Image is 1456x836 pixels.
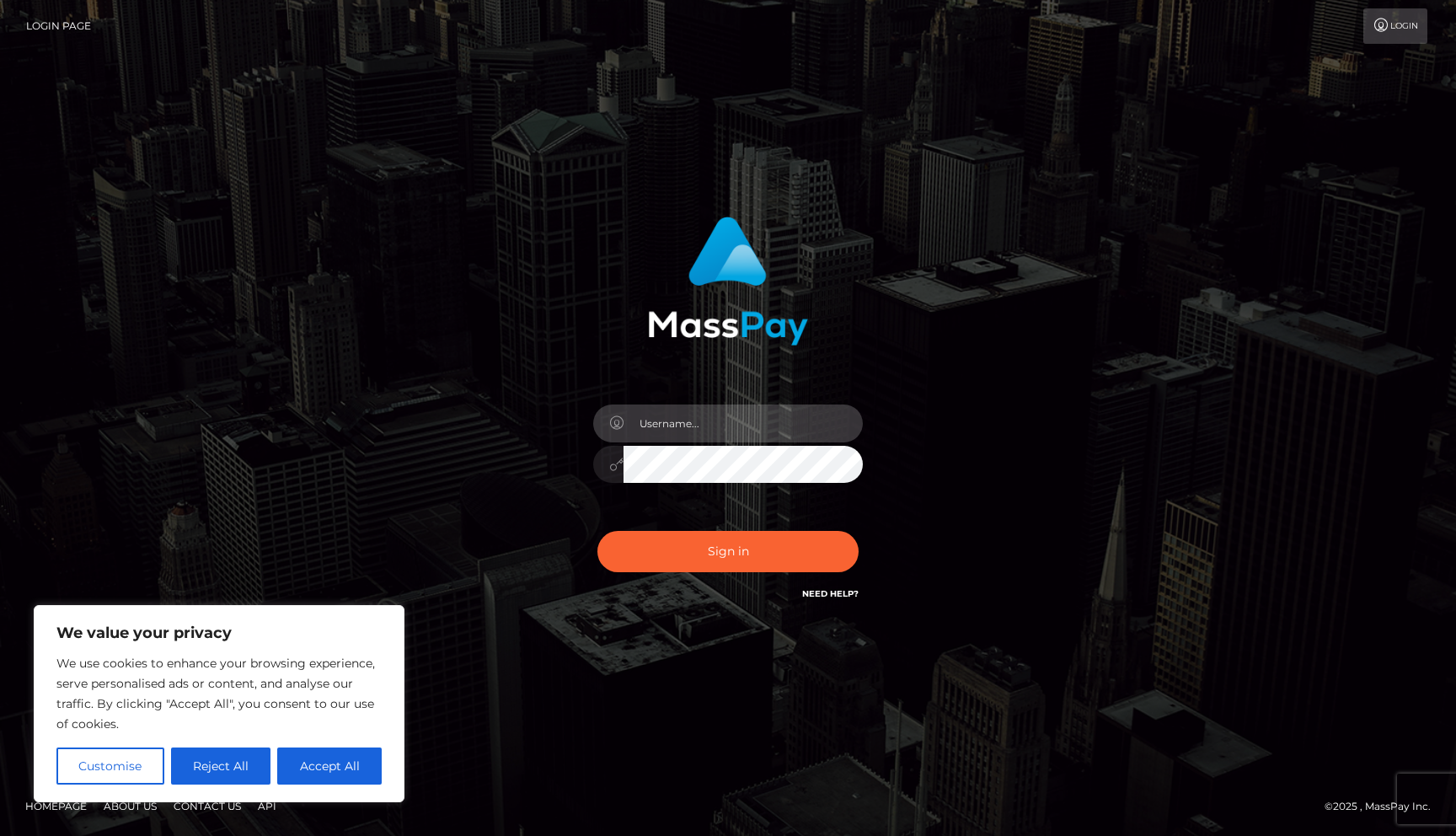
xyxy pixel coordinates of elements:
p: We use cookies to enhance your browsing experience, serve personalised ads or content, and analys... [56,653,382,734]
button: Accept All [277,748,382,785]
a: Login [1363,8,1427,44]
button: Reject All [171,748,271,785]
div: © 2025 , MassPay Inc. [1325,797,1443,816]
input: Username... [624,405,863,442]
p: We value your privacy [56,623,382,643]
img: MassPay Login [648,217,808,346]
button: Sign in [597,531,859,572]
button: Customise [56,748,164,785]
div: We value your privacy [34,605,404,802]
a: About Us [97,793,163,819]
a: Homepage [19,793,94,819]
a: API [251,793,283,819]
a: Contact Us [167,793,248,819]
a: Login Page [26,8,91,44]
a: Need Help? [802,588,859,599]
